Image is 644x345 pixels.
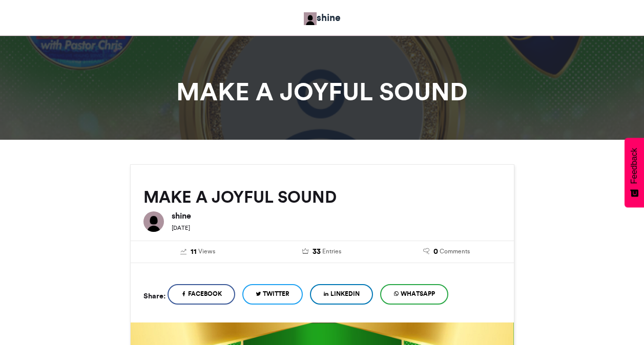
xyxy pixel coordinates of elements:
span: 33 [313,246,321,257]
span: Comments [440,247,470,256]
span: WhatsApp [401,289,435,298]
span: 0 [433,246,438,257]
h6: shine [172,211,501,220]
span: LinkedIn [330,289,360,298]
a: LinkedIn [310,284,373,305]
span: Views [198,247,215,256]
span: Entries [322,247,341,256]
h1: MAKE A JOYFUL SOUND [38,79,607,104]
img: shine [143,211,164,232]
a: WhatsApp [380,284,448,305]
span: 11 [191,246,197,257]
span: Twitter [263,289,289,298]
h5: Share: [143,289,165,303]
span: Feedback [630,148,639,184]
a: Twitter [242,284,303,305]
a: 11 Views [143,246,253,257]
a: 0 Comments [392,246,501,257]
a: Facebook [168,284,235,305]
button: Feedback - Show survey [625,138,644,207]
small: [DATE] [172,224,190,231]
a: 33 Entries [267,246,377,257]
span: Facebook [188,289,222,298]
a: shine [304,10,341,25]
img: Keetmanshoop Crusade [304,12,317,25]
h2: MAKE A JOYFUL SOUND [143,188,501,206]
